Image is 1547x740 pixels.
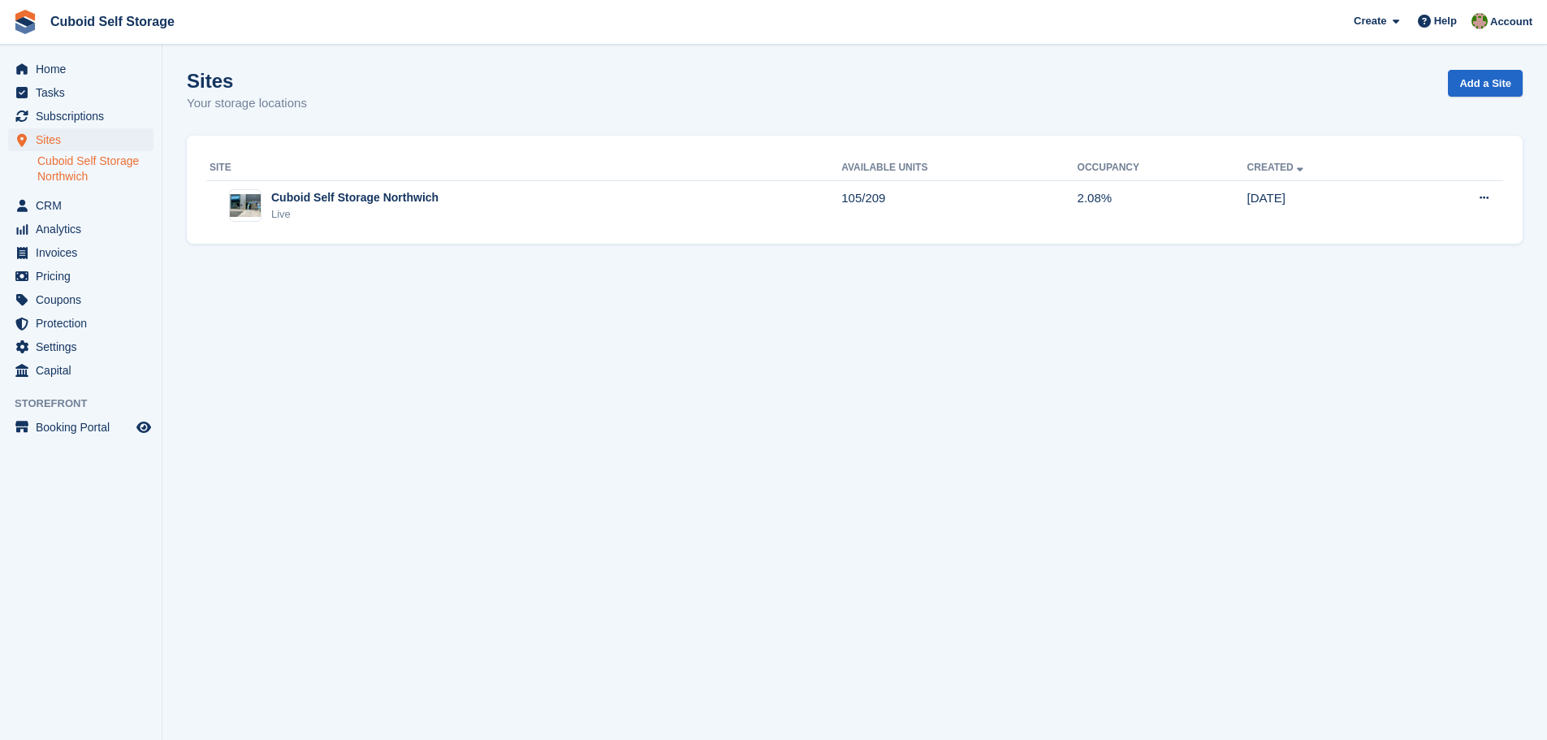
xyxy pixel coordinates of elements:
a: menu [8,81,153,104]
a: Cuboid Self Storage [44,8,181,35]
span: Settings [36,335,133,358]
a: menu [8,218,153,240]
a: menu [8,312,153,335]
img: stora-icon-8386f47178a22dfd0bd8f6a31ec36ba5ce8667c1dd55bd0f319d3a0aa187defe.svg [13,10,37,34]
a: menu [8,288,153,311]
span: Storefront [15,396,162,412]
img: Image of Cuboid Self Storage Northwich site [230,194,261,218]
th: Site [206,155,841,181]
span: Help [1434,13,1457,29]
a: Add a Site [1448,70,1523,97]
span: Coupons [36,288,133,311]
span: Pricing [36,265,133,288]
p: Your storage locations [187,94,307,113]
span: Invoices [36,241,133,264]
a: menu [8,265,153,288]
a: menu [8,58,153,80]
a: Preview store [134,418,153,437]
a: menu [8,194,153,217]
a: menu [8,335,153,358]
a: Created [1247,162,1307,173]
span: Subscriptions [36,105,133,128]
th: Available Units [841,155,1077,181]
span: Analytics [36,218,133,240]
img: Chelsea Kitts [1471,13,1488,29]
div: Cuboid Self Storage Northwich [271,189,439,206]
a: menu [8,105,153,128]
span: Protection [36,312,133,335]
div: Live [271,206,439,223]
a: menu [8,128,153,151]
span: Create [1354,13,1386,29]
td: 105/209 [841,180,1077,231]
span: Home [36,58,133,80]
span: Tasks [36,81,133,104]
span: Capital [36,359,133,382]
span: CRM [36,194,133,217]
td: 2.08% [1078,180,1247,231]
a: Cuboid Self Storage Northwich [37,154,153,184]
h1: Sites [187,70,307,92]
a: menu [8,241,153,264]
a: menu [8,416,153,439]
span: Booking Portal [36,416,133,439]
a: menu [8,359,153,382]
span: Account [1490,14,1532,30]
th: Occupancy [1078,155,1247,181]
span: Sites [36,128,133,151]
td: [DATE] [1247,180,1410,231]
